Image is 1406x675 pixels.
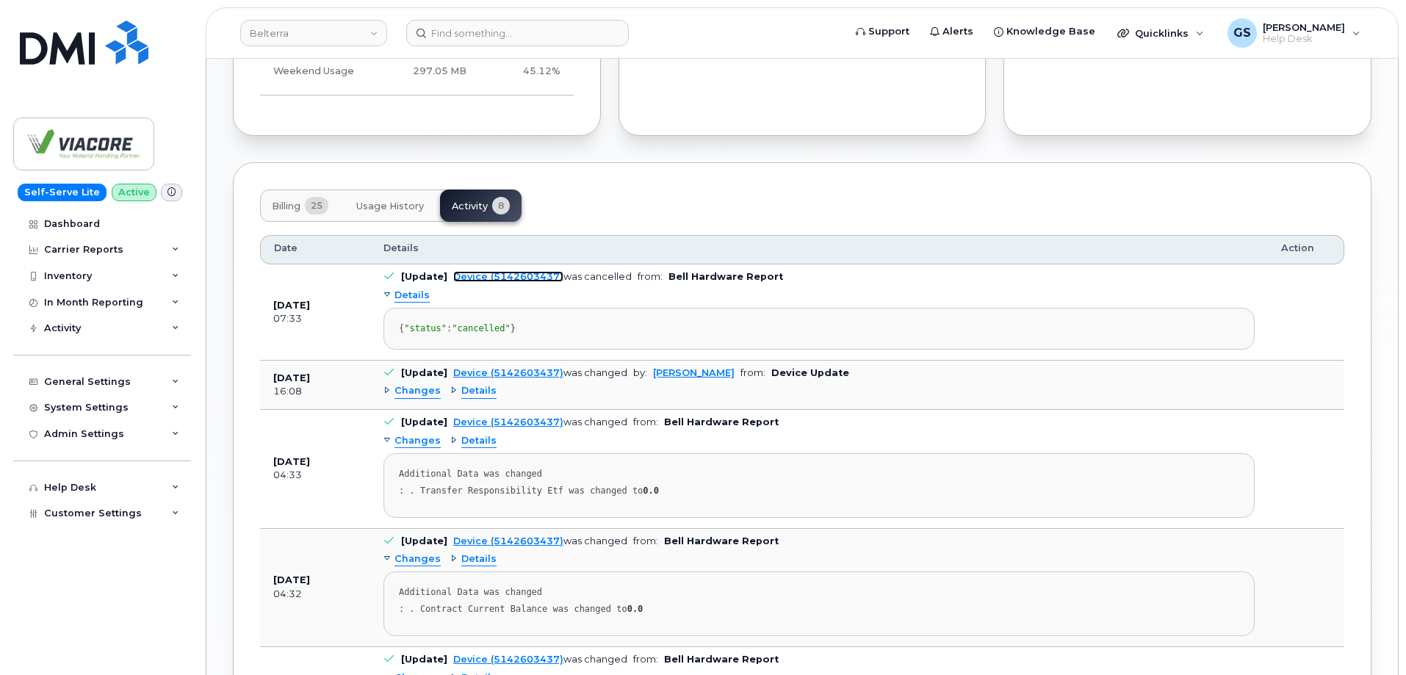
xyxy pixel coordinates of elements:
div: Additional Data was changed [399,469,1239,480]
span: Details [394,289,430,303]
div: 04:33 [273,469,357,482]
b: Bell Hardware Report [668,271,783,282]
span: from: [740,367,765,378]
a: Support [846,17,920,46]
div: : . Contract Current Balance was changed to [399,604,1239,615]
td: Weekend Usage [260,48,375,95]
div: 07:33 [273,312,357,325]
a: Alerts [920,17,984,46]
b: [Update] [401,416,447,427]
span: by: [633,367,647,378]
b: [Update] [401,367,447,378]
div: Quicklinks [1107,18,1214,48]
span: Changes [394,434,441,448]
a: Device (5142603437) [453,271,563,282]
b: [DATE] [273,574,310,585]
span: 25 [305,197,328,214]
a: Device (5142603437) [453,654,563,665]
td: 297.05 MB [375,48,480,95]
div: Gabriel Santiago [1217,18,1371,48]
b: [DATE] [273,456,310,467]
b: Bell Hardware Report [664,416,779,427]
div: was changed [453,416,627,427]
div: was cancelled [453,271,632,282]
input: Find something... [406,20,629,46]
span: Support [868,24,909,39]
a: Knowledge Base [984,17,1106,46]
span: Changes [394,384,441,398]
b: [Update] [401,535,447,546]
a: Belterra [240,20,387,46]
div: was changed [453,654,627,665]
span: Billing [272,201,300,212]
span: Details [383,242,419,255]
span: Details [461,434,497,448]
td: 45.12% [480,48,574,95]
span: GS [1233,24,1251,42]
strong: 0.0 [643,486,659,496]
span: Quicklinks [1135,27,1189,39]
span: Details [461,552,497,566]
tr: Friday from 6:00pm to Monday 8:00am [260,48,574,95]
span: "cancelled" [452,323,510,333]
a: Device (5142603437) [453,416,563,427]
span: "status" [404,323,447,333]
b: [Update] [401,271,447,282]
b: [DATE] [273,372,310,383]
div: 04:32 [273,588,357,601]
span: Date [274,242,298,255]
span: Changes [394,552,441,566]
span: from: [633,416,658,427]
span: from: [633,535,658,546]
span: Usage History [356,201,424,212]
b: Bell Hardware Report [664,654,779,665]
a: [PERSON_NAME] [653,367,735,378]
div: : . Transfer Responsibility Etf was changed to [399,486,1239,497]
span: [PERSON_NAME] [1263,21,1345,33]
div: { : } [399,323,1239,334]
div: Additional Data was changed [399,587,1239,598]
a: Device (5142603437) [453,535,563,546]
a: Device (5142603437) [453,367,563,378]
div: was changed [453,535,627,546]
b: Device Update [771,367,849,378]
th: Action [1268,235,1344,264]
span: Details [461,384,497,398]
b: [DATE] [273,300,310,311]
div: was changed [453,367,627,378]
span: Help Desk [1263,33,1345,45]
b: Bell Hardware Report [664,535,779,546]
strong: 0.0 [627,604,643,614]
span: from: [633,654,658,665]
b: [Update] [401,654,447,665]
div: 16:08 [273,385,357,398]
span: Alerts [942,24,973,39]
span: from: [638,271,663,282]
span: Knowledge Base [1006,24,1095,39]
